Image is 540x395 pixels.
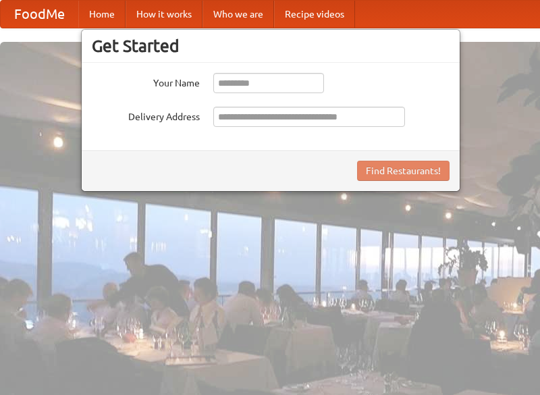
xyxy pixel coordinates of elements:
button: Find Restaurants! [357,161,450,181]
h3: Get Started [92,36,450,56]
a: FoodMe [1,1,78,28]
a: How it works [126,1,202,28]
label: Delivery Address [92,107,200,124]
label: Your Name [92,73,200,90]
a: Recipe videos [274,1,355,28]
a: Who we are [202,1,274,28]
a: Home [78,1,126,28]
